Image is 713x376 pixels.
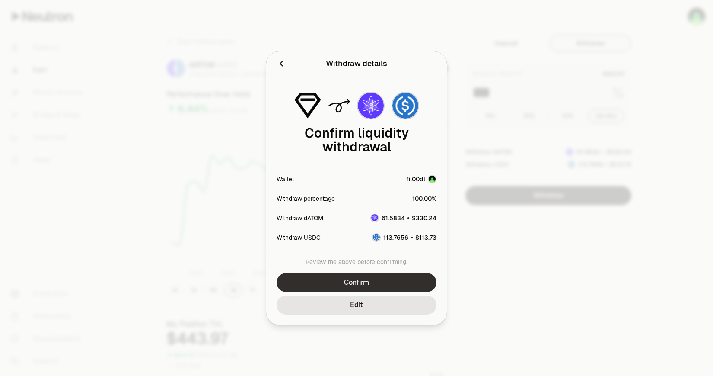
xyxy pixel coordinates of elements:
[277,58,286,70] button: Back
[277,213,323,222] div: Withdraw dATOM
[373,234,380,241] img: USDC Logo
[277,257,436,266] div: Review the above before confirming.
[406,175,436,183] button: fil00dlAccount Image
[371,214,378,221] img: dATOM Logo
[277,273,436,292] button: Confirm
[277,126,436,154] div: Confirm liquidity withdrawal
[277,194,335,202] div: Withdraw percentage
[429,176,436,183] img: Account Image
[358,93,384,119] img: dATOM Logo
[277,296,436,315] button: Edit
[277,233,321,241] div: Withdraw USDC
[326,58,387,70] div: Withdraw details
[392,93,418,119] img: USDC Logo
[277,175,294,183] div: Wallet
[406,175,425,183] div: fil00dl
